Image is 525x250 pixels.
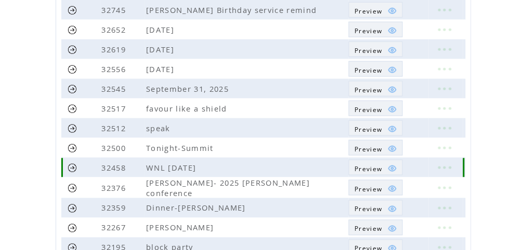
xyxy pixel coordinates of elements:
span: Show MMS preview [355,185,382,193]
img: eye.png [388,105,397,114]
span: Show MMS preview [355,125,382,134]
span: WNL [DATE] [146,162,199,173]
span: September 31, 2025 [146,84,231,94]
span: 32458 [102,162,129,173]
a: Preview [349,220,402,235]
span: 32512 [102,123,129,133]
span: [DATE] [146,24,177,35]
img: eye.png [388,124,397,134]
span: 32745 [102,5,129,15]
span: favour like a shield [146,103,230,114]
img: eye.png [388,204,397,214]
span: 32517 [102,103,129,114]
span: [PERSON_NAME] [146,223,216,233]
span: Show MMS preview [355,7,382,16]
span: Tonight-Summit [146,143,216,153]
img: eye.png [388,184,397,193]
span: 32545 [102,84,129,94]
span: 32359 [102,203,129,213]
span: 32500 [102,143,129,153]
img: eye.png [388,224,397,233]
img: eye.png [388,26,397,35]
span: 32556 [102,64,129,74]
a: Preview [349,2,402,18]
a: Preview [349,61,402,77]
a: Preview [349,22,402,37]
span: Show MMS preview [355,86,382,94]
img: eye.png [388,144,397,154]
a: Preview [349,180,402,196]
span: Show MMS preview [355,205,382,214]
img: eye.png [388,85,397,94]
span: Show MMS preview [355,66,382,75]
span: speak [146,123,173,133]
span: Show MMS preview [355,46,382,55]
img: eye.png [388,46,397,55]
span: Show MMS preview [355,26,382,35]
span: Show MMS preview [355,164,382,173]
img: eye.png [388,164,397,173]
span: 32652 [102,24,129,35]
span: [PERSON_NAME] Birthday service remind [146,5,319,15]
img: eye.png [388,65,397,75]
a: Preview [349,81,402,96]
span: 32619 [102,44,129,54]
span: [DATE] [146,64,177,74]
span: [PERSON_NAME]- 2025 [PERSON_NAME] conference [146,177,310,198]
span: [DATE] [146,44,177,54]
span: Show MMS preview [355,145,382,154]
span: 32376 [102,183,129,193]
span: Show MMS preview [355,105,382,114]
a: Preview [349,160,402,175]
a: Preview [349,120,402,136]
a: Preview [349,140,402,156]
span: Show MMS preview [355,225,382,233]
span: 32267 [102,223,129,233]
a: Preview [349,200,402,216]
a: Preview [349,41,402,57]
a: Preview [349,101,402,116]
span: Dinner-[PERSON_NAME] [146,203,248,213]
img: eye.png [388,6,397,16]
